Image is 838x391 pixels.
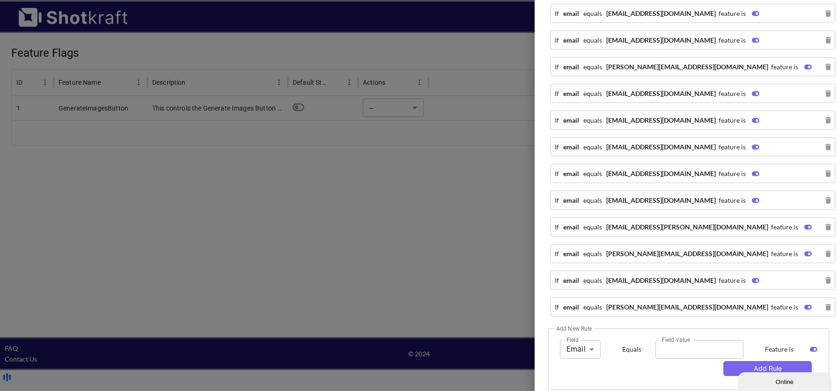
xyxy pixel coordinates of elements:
[555,195,759,206] div: If equals feature is
[723,361,812,376] button: Add Rule
[555,115,759,125] div: If equals feature is
[606,89,716,97] strong: [EMAIL_ADDRESS][DOMAIN_NAME]
[606,276,716,284] strong: [EMAIL_ADDRESS][DOMAIN_NAME]
[548,328,829,390] div: Equals Feature is
[560,340,601,359] div: Email
[563,223,579,231] strong: email
[563,63,579,71] strong: email
[563,276,579,284] strong: email
[555,88,759,99] div: If equals feature is
[555,168,759,179] div: If equals feature is
[555,61,812,72] div: If equals feature is
[563,250,579,258] strong: email
[563,303,579,311] strong: email
[606,170,716,177] strong: [EMAIL_ADDRESS][DOMAIN_NAME]
[563,143,579,151] strong: email
[555,302,812,312] div: If equals feature is
[606,223,768,231] strong: [EMAIL_ADDRESS][PERSON_NAME][DOMAIN_NAME]
[563,36,579,44] strong: email
[563,116,579,124] strong: email
[606,116,716,124] strong: [EMAIL_ADDRESS][DOMAIN_NAME]
[566,336,579,344] label: Field
[563,89,579,97] strong: email
[555,275,759,286] div: If equals feature is
[555,8,759,19] div: If equals feature is
[606,196,716,204] strong: [EMAIL_ADDRESS][DOMAIN_NAME]
[606,63,768,71] strong: [PERSON_NAME][EMAIL_ADDRESS][DOMAIN_NAME]
[606,36,716,44] strong: [EMAIL_ADDRESS][DOMAIN_NAME]
[563,196,579,204] strong: email
[606,303,768,311] strong: [PERSON_NAME][EMAIL_ADDRESS][DOMAIN_NAME]
[738,370,833,391] iframe: chat widget
[555,35,759,45] div: If equals feature is
[563,170,579,177] strong: email
[606,9,716,17] strong: [EMAIL_ADDRESS][DOMAIN_NAME]
[554,325,594,333] label: Add New Rule
[555,141,759,152] div: If equals feature is
[555,221,812,232] div: If equals feature is
[662,336,690,344] label: Field Value
[606,250,768,258] strong: [PERSON_NAME][EMAIL_ADDRESS][DOMAIN_NAME]
[563,9,579,17] strong: email
[606,143,716,151] strong: [EMAIL_ADDRESS][DOMAIN_NAME]
[555,248,812,259] div: If equals feature is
